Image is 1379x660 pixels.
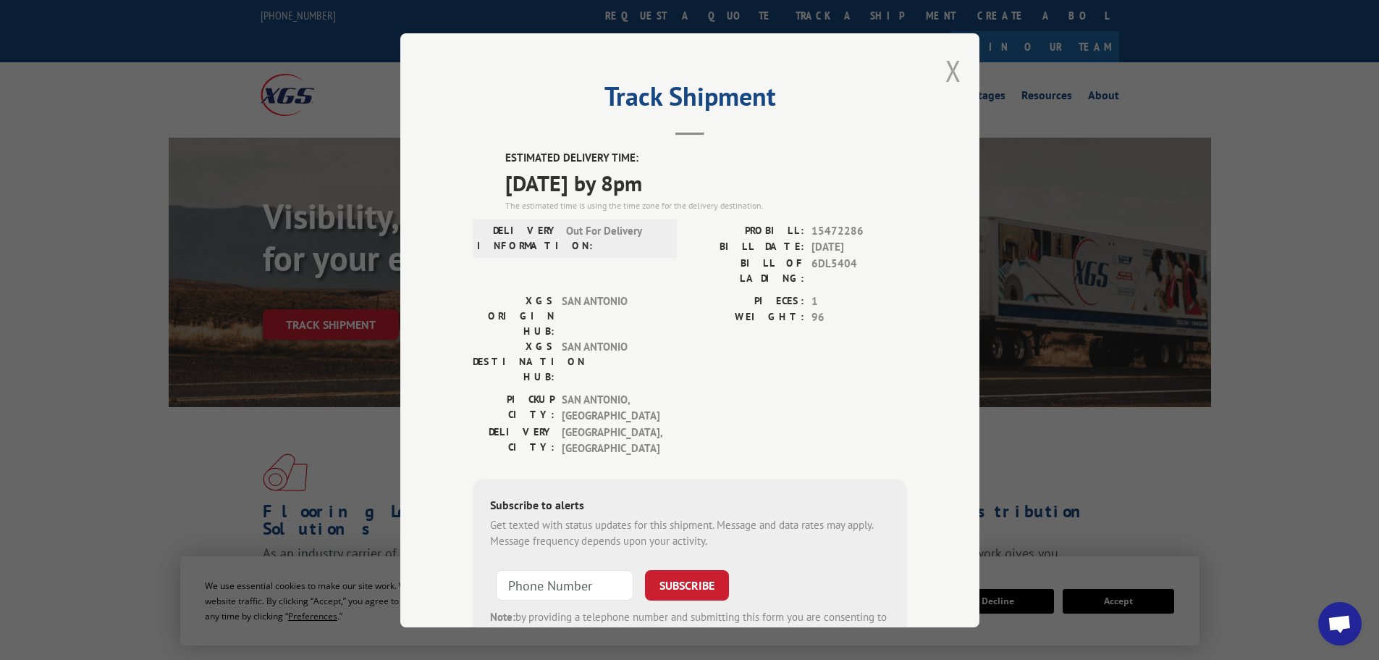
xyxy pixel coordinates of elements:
[490,609,515,623] strong: Note:
[690,255,804,285] label: BILL OF LADING:
[690,293,804,309] label: PIECES:
[562,391,659,424] span: SAN ANTONIO , [GEOGRAPHIC_DATA]
[473,424,554,456] label: DELIVERY CITY:
[690,239,804,256] label: BILL DATE:
[490,517,890,549] div: Get texted with status updates for this shipment. Message and data rates may apply. Message frequ...
[496,569,633,600] input: Phone Number
[562,338,659,384] span: SAN ANTONIO
[811,293,907,309] span: 1
[690,222,804,239] label: PROBILL:
[477,222,559,253] label: DELIVERY INFORMATION:
[562,424,659,456] span: [GEOGRAPHIC_DATA] , [GEOGRAPHIC_DATA]
[645,569,729,600] button: SUBSCRIBE
[473,338,554,384] label: XGS DESTINATION HUB:
[505,150,907,167] label: ESTIMATED DELIVERY TIME:
[811,239,907,256] span: [DATE]
[566,222,664,253] span: Out For Delivery
[690,309,804,326] label: WEIGHT:
[490,609,890,658] div: by providing a telephone number and submitting this form you are consenting to be contacted by SM...
[562,293,659,338] span: SAN ANTONIO
[811,222,907,239] span: 15472286
[490,496,890,517] div: Subscribe to alerts
[473,391,554,424] label: PICKUP CITY:
[505,166,907,199] span: [DATE] by 8pm
[473,293,554,338] label: XGS ORIGIN HUB:
[945,51,961,90] button: Close modal
[505,199,907,212] div: The estimated time is using the time zone for the delivery destination.
[811,255,907,285] span: 6DL5404
[811,309,907,326] span: 96
[1318,602,1362,646] div: Open chat
[473,86,907,114] h2: Track Shipment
